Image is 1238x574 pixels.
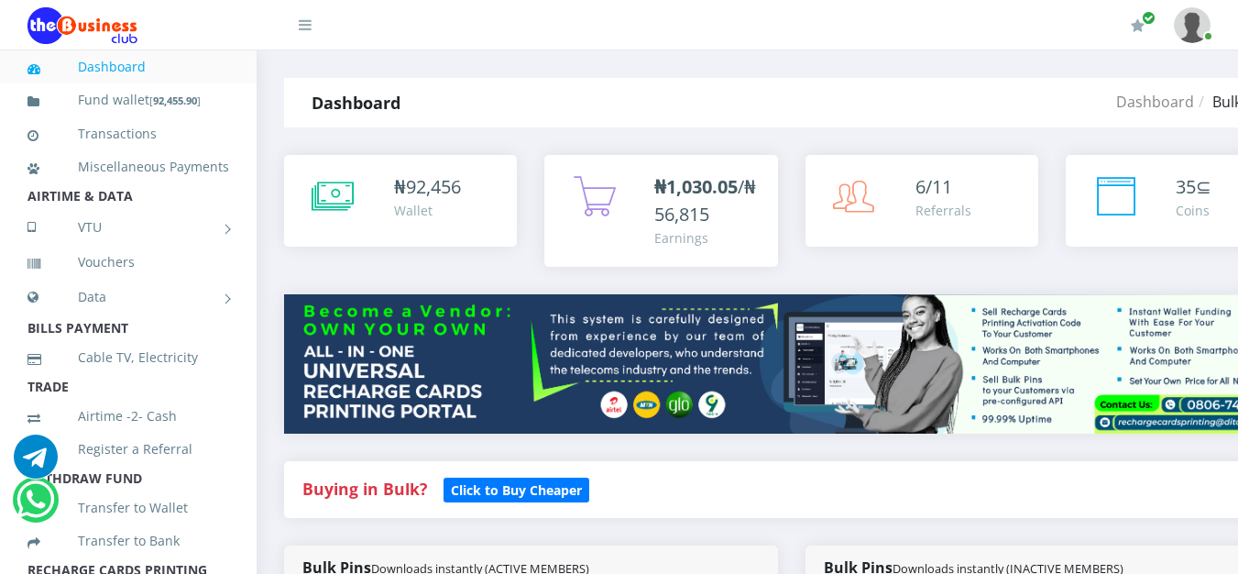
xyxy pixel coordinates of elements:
[444,478,589,500] a: Click to Buy Cheaper
[1174,7,1211,43] img: User
[16,491,54,522] a: Chat for support
[1176,173,1211,201] div: ⊆
[27,520,229,562] a: Transfer to Bank
[27,204,229,250] a: VTU
[302,478,427,500] strong: Buying in Bulk?
[149,94,201,107] small: [ ]
[1131,18,1145,33] i: Renew/Upgrade Subscription
[27,395,229,437] a: Airtime -2- Cash
[27,337,229,379] a: Cable TV, Electricity
[27,274,229,320] a: Data
[1176,174,1196,199] span: 35
[27,487,229,529] a: Transfer to Wallet
[654,228,759,248] div: Earnings
[915,174,952,199] span: 6/11
[654,174,756,226] span: /₦56,815
[27,241,229,283] a: Vouchers
[1116,92,1194,112] a: Dashboard
[27,146,229,188] a: Miscellaneous Payments
[805,155,1038,247] a: 6/11 Referrals
[27,113,229,155] a: Transactions
[1142,11,1156,25] span: Renew/Upgrade Subscription
[153,94,197,107] b: 92,455.90
[27,428,229,470] a: Register a Referral
[451,481,582,499] b: Click to Buy Cheaper
[544,155,777,267] a: ₦1,030.05/₦56,815 Earnings
[284,155,517,247] a: ₦92,456 Wallet
[14,448,58,479] a: Chat for support
[394,201,461,220] div: Wallet
[394,173,461,201] div: ₦
[654,174,738,199] b: ₦1,030.05
[915,201,971,220] div: Referrals
[27,79,229,122] a: Fund wallet[92,455.90]
[406,174,461,199] span: 92,456
[27,46,229,88] a: Dashboard
[1176,201,1211,220] div: Coins
[27,7,137,44] img: Logo
[312,92,400,114] strong: Dashboard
